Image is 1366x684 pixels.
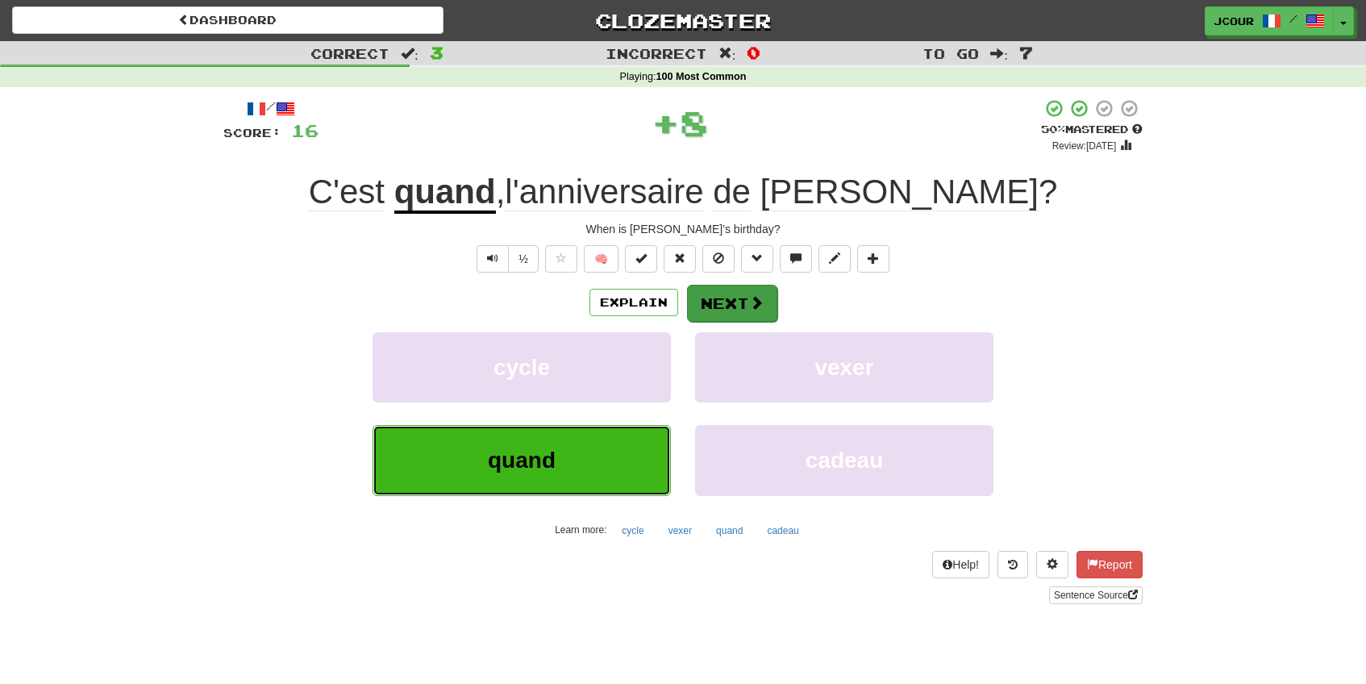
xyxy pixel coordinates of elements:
[664,245,696,273] button: Reset to 0% Mastered (alt+r)
[806,448,884,473] span: cadeau
[508,245,539,273] button: ½
[477,245,509,273] button: Play sentence audio (ctl+space)
[702,245,735,273] button: Ignore sentence (alt+i)
[990,47,1008,60] span: :
[818,245,851,273] button: Edit sentence (alt+d)
[545,245,577,273] button: Favorite sentence (alt+f)
[589,289,678,316] button: Explain
[741,245,773,273] button: Grammar (alt+g)
[1049,586,1143,604] a: Sentence Source
[747,43,760,62] span: 0
[1214,14,1254,28] span: JCOUR
[680,102,708,143] span: 8
[780,245,812,273] button: Discuss sentence (alt+u)
[997,551,1028,578] button: Round history (alt+y)
[606,45,707,61] span: Incorrect
[1077,551,1143,578] button: Report
[613,519,652,543] button: cycle
[373,332,671,402] button: cycle
[814,355,873,380] span: vexer
[1019,43,1033,62] span: 7
[488,448,556,473] span: quand
[309,173,385,211] span: C'est
[707,519,752,543] button: quand
[625,245,657,273] button: Set this sentence to 100% Mastered (alt+m)
[373,425,671,495] button: quand
[932,551,989,578] button: Help!
[12,6,444,34] a: Dashboard
[857,245,889,273] button: Add to collection (alt+a)
[760,173,1039,211] span: [PERSON_NAME]
[656,71,746,82] strong: 100 Most Common
[1205,6,1334,35] a: JCOUR /
[468,6,899,35] a: Clozemaster
[1041,123,1143,137] div: Mastered
[223,126,281,140] span: Score:
[584,245,618,273] button: 🧠
[473,245,539,273] div: Text-to-speech controls
[291,120,319,140] span: 16
[695,425,993,495] button: cadeau
[1289,13,1297,24] span: /
[496,173,1058,211] span: , ?
[1052,140,1117,152] small: Review: [DATE]
[494,355,550,380] span: cycle
[223,98,319,119] div: /
[310,45,389,61] span: Correct
[1041,123,1065,136] span: 50 %
[758,519,807,543] button: cadeau
[713,173,751,211] span: de
[394,173,496,214] u: quand
[430,43,444,62] span: 3
[555,524,606,536] small: Learn more:
[660,519,701,543] button: vexer
[652,98,680,147] span: +
[695,332,993,402] button: vexer
[687,285,777,322] button: Next
[718,47,736,60] span: :
[505,173,703,211] span: l'anniversaire
[223,221,1143,237] div: When is [PERSON_NAME]’s birthday?
[922,45,979,61] span: To go
[401,47,419,60] span: :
